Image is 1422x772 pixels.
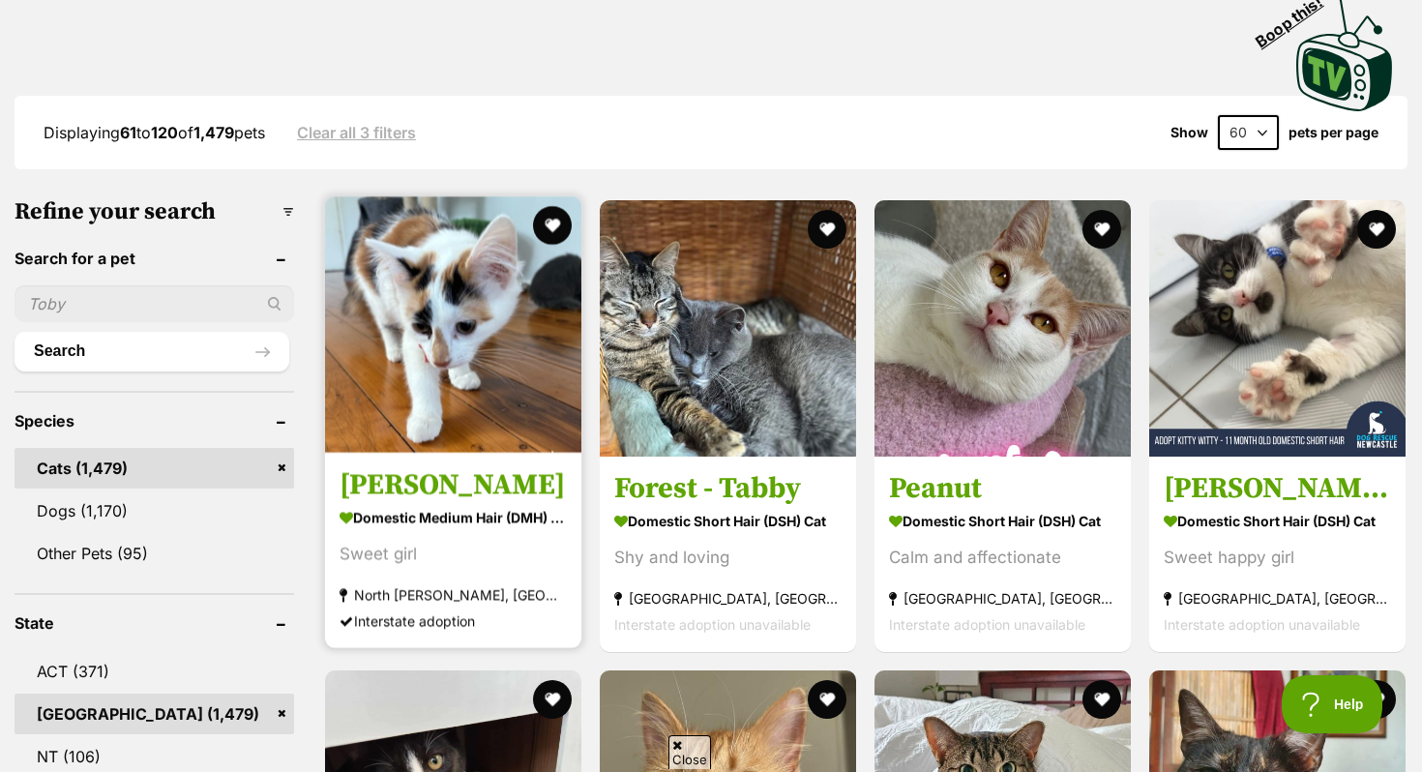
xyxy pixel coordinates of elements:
[151,123,178,142] strong: 120
[874,200,1131,457] img: Peanut - Domestic Short Hair (DSH) Cat
[15,250,294,267] header: Search for a pet
[340,466,567,503] h3: [PERSON_NAME]
[15,614,294,632] header: State
[1164,545,1391,571] div: Sweet happy girl
[614,470,842,507] h3: Forest - Tabby
[874,456,1131,652] a: Peanut Domestic Short Hair (DSH) Cat Calm and affectionate [GEOGRAPHIC_DATA], [GEOGRAPHIC_DATA] I...
[1149,200,1406,457] img: Kitty Witty - 11 Month Old Domestic Short Hair - Domestic Short Hair (DSH) Cat
[600,200,856,457] img: Forest - Tabby - Domestic Short Hair (DSH) Cat
[15,285,294,322] input: Toby
[44,123,265,142] span: Displaying to of pets
[15,448,294,489] a: Cats (1,479)
[889,545,1116,571] div: Calm and affectionate
[1170,125,1208,140] span: Show
[889,585,1116,611] strong: [GEOGRAPHIC_DATA], [GEOGRAPHIC_DATA]
[614,585,842,611] strong: [GEOGRAPHIC_DATA], [GEOGRAPHIC_DATA]
[1164,585,1391,611] strong: [GEOGRAPHIC_DATA], [GEOGRAPHIC_DATA]
[1149,456,1406,652] a: [PERSON_NAME] - [DEMOGRAPHIC_DATA] Domestic Short Hair Domestic Short Hair (DSH) Cat Sweet happy ...
[120,123,136,142] strong: 61
[193,123,234,142] strong: 1,479
[1164,616,1360,633] span: Interstate adoption unavailable
[340,541,567,567] div: Sweet girl
[15,694,294,734] a: [GEOGRAPHIC_DATA] (1,479)
[325,196,581,453] img: Callie - Domestic Medium Hair (DMH) Cat
[1082,680,1121,719] button: favourite
[15,198,294,225] h3: Refine your search
[889,507,1116,535] strong: Domestic Short Hair (DSH) Cat
[1164,507,1391,535] strong: Domestic Short Hair (DSH) Cat
[1289,125,1378,140] label: pets per page
[533,206,572,245] button: favourite
[340,608,567,634] div: Interstate adoption
[1082,210,1121,249] button: favourite
[340,503,567,531] strong: Domestic Medium Hair (DMH) Cat
[15,332,289,371] button: Search
[325,452,581,648] a: [PERSON_NAME] Domestic Medium Hair (DMH) Cat Sweet girl North [PERSON_NAME], [GEOGRAPHIC_DATA] In...
[889,470,1116,507] h3: Peanut
[15,490,294,531] a: Dogs (1,170)
[808,210,846,249] button: favourite
[533,680,572,719] button: favourite
[15,533,294,574] a: Other Pets (95)
[15,651,294,692] a: ACT (371)
[1164,470,1391,507] h3: [PERSON_NAME] - [DEMOGRAPHIC_DATA] Domestic Short Hair
[340,581,567,608] strong: North [PERSON_NAME], [GEOGRAPHIC_DATA]
[668,735,711,769] span: Close
[889,616,1085,633] span: Interstate adoption unavailable
[297,124,416,141] a: Clear all 3 filters
[614,545,842,571] div: Shy and loving
[1357,210,1396,249] button: favourite
[600,456,856,652] a: Forest - Tabby Domestic Short Hair (DSH) Cat Shy and loving [GEOGRAPHIC_DATA], [GEOGRAPHIC_DATA] ...
[15,412,294,430] header: Species
[614,616,811,633] span: Interstate adoption unavailable
[614,507,842,535] strong: Domestic Short Hair (DSH) Cat
[808,680,846,719] button: favourite
[1282,675,1383,733] iframe: Help Scout Beacon - Open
